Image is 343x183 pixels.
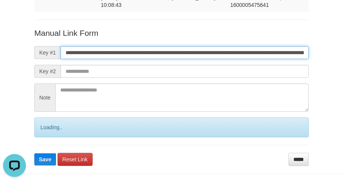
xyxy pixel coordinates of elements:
a: Reset Link [58,153,93,166]
button: Save [34,153,56,165]
p: Manual Link Form [34,27,309,39]
div: Loading.. [34,117,309,137]
span: Key #2 [34,65,61,78]
span: Save [39,156,51,162]
span: Note [34,83,55,112]
span: Key #1 [34,46,61,59]
span: Copy 1600005475641 to clipboard [230,2,269,8]
button: Open LiveChat chat widget [3,3,26,26]
span: Reset Link [63,156,88,162]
